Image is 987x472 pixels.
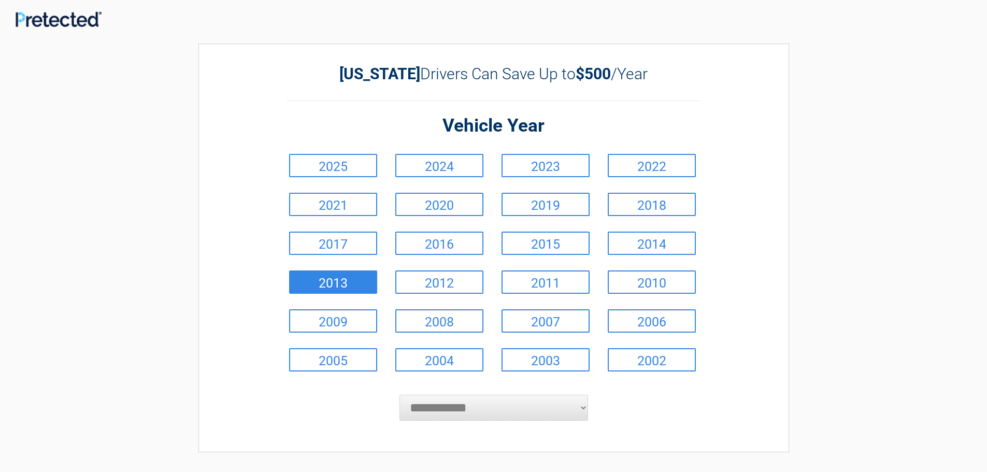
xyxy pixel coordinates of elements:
a: 2024 [395,154,483,177]
a: 2005 [289,348,377,371]
a: 2008 [395,309,483,333]
a: 2014 [608,232,696,255]
a: 2015 [502,232,590,255]
a: 2007 [502,309,590,333]
b: [US_STATE] [339,65,420,83]
b: $500 [576,65,611,83]
a: 2017 [289,232,377,255]
a: 2022 [608,154,696,177]
a: 2013 [289,270,377,294]
a: 2003 [502,348,590,371]
a: 2021 [289,193,377,216]
a: 2004 [395,348,483,371]
a: 2011 [502,270,590,294]
a: 2018 [608,193,696,216]
img: Main Logo [16,11,102,27]
a: 2019 [502,193,590,216]
a: 2006 [608,309,696,333]
a: 2025 [289,154,377,177]
a: 2020 [395,193,483,216]
a: 2023 [502,154,590,177]
a: 2002 [608,348,696,371]
h2: Vehicle Year [287,114,701,138]
h2: Drivers Can Save Up to /Year [287,65,701,83]
a: 2016 [395,232,483,255]
a: 2010 [608,270,696,294]
a: 2012 [395,270,483,294]
a: 2009 [289,309,377,333]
